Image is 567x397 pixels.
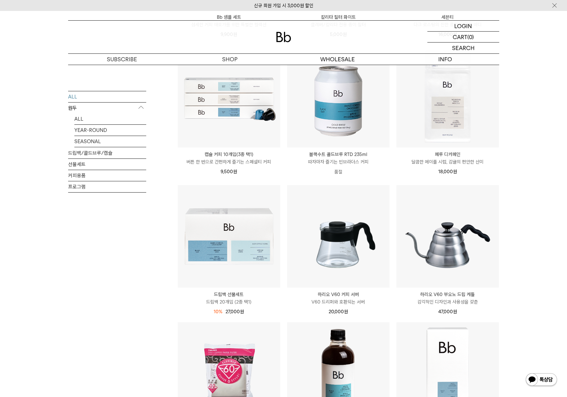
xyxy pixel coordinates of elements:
[287,151,390,158] p: 블랙수트 콜드브루 RTD 235ml
[427,21,499,32] a: LOGIN
[68,170,146,181] a: 커피용품
[68,91,146,102] a: ALL
[178,291,280,298] p: 드립백 선물세트
[396,298,499,306] p: 감각적인 디자인과 사용성을 갖춘
[233,169,237,174] span: 원
[240,309,244,314] span: 원
[438,309,457,314] span: 47,000
[453,32,467,42] p: CART
[454,21,472,31] p: LOGIN
[453,309,457,314] span: 원
[68,147,146,158] a: 드립백/콜드브루/캡슐
[344,309,348,314] span: 원
[287,166,390,178] p: 품절
[287,291,390,298] p: 하리오 V60 커피 서버
[287,291,390,306] a: 하리오 V60 커피 서버 V60 드리퍼와 호환되는 서버
[396,291,499,298] p: 하리오 V60 부오노 드립 케틀
[276,32,291,42] img: 로고
[176,54,284,65] a: SHOP
[396,45,499,148] img: 페루 디카페인
[74,124,146,135] a: YEAR-ROUND
[396,158,499,166] p: 달콤한 메이플 시럽, 감귤의 편안한 산미
[452,43,475,53] p: SEARCH
[221,169,237,174] span: 9,500
[178,45,280,148] img: 캡슐 커피 10개입(3종 택1)
[396,185,499,288] img: 하리오 V60 부오노 드립 케틀
[438,169,457,174] span: 18,000
[284,54,391,65] p: WHOLESALE
[329,309,348,314] span: 20,000
[427,32,499,43] a: CART (0)
[178,291,280,306] a: 드립백 선물세트 드립백 20개입 (2종 택1)
[178,185,280,288] img: 드립백 선물세트
[396,151,499,158] p: 페루 디카페인
[226,309,244,314] span: 27,000
[68,102,146,113] p: 원두
[467,32,474,42] p: (0)
[178,151,280,166] a: 캡슐 커피 10개입(3종 택1) 버튼 한 번으로 간편하게 즐기는 스페셜티 커피
[68,158,146,169] a: 선물세트
[214,308,222,315] div: 10%
[68,54,176,65] a: SUBSCRIBE
[287,185,390,288] img: 하리오 V60 커피 서버
[68,181,146,192] a: 프로그램
[74,113,146,124] a: ALL
[287,298,390,306] p: V60 드리퍼와 호환되는 서버
[178,298,280,306] p: 드립백 20개입 (2종 택1)
[178,158,280,166] p: 버튼 한 번으로 간편하게 즐기는 스페셜티 커피
[453,169,457,174] span: 원
[396,151,499,166] a: 페루 디카페인 달콤한 메이플 시럽, 감귤의 편안한 산미
[396,291,499,306] a: 하리오 V60 부오노 드립 케틀 감각적인 디자인과 사용성을 갖춘
[391,54,499,65] p: INFO
[74,136,146,147] a: SEASONAL
[287,45,390,148] img: 블랙수트 콜드브루 RTD 235ml
[287,158,390,166] p: 따자마자 즐기는 빈브라더스 커피
[525,373,558,388] img: 카카오톡 채널 1:1 채팅 버튼
[178,151,280,158] p: 캡슐 커피 10개입(3종 택1)
[254,3,313,8] a: 신규 회원 가입 시 3,000원 할인
[287,151,390,166] a: 블랙수트 콜드브루 RTD 235ml 따자마자 즐기는 빈브라더스 커피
